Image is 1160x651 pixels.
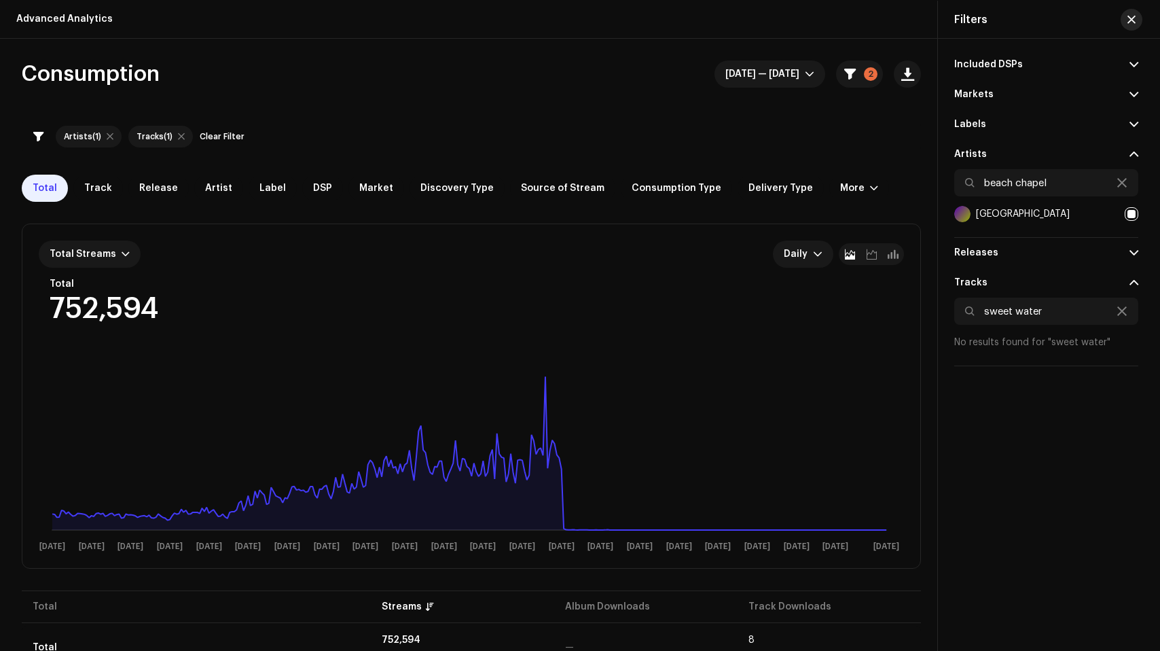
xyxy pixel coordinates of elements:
[521,183,604,194] span: Source of Stream
[873,542,899,551] text: [DATE]
[549,542,575,551] text: [DATE]
[813,241,822,268] div: dropdown trigger
[632,183,721,194] span: Consumption Type
[509,542,535,551] text: [DATE]
[314,542,340,551] text: [DATE]
[200,126,244,147] div: Clear Filter
[274,542,300,551] text: [DATE]
[805,60,814,88] div: dropdown trigger
[382,635,543,645] div: 752,594
[420,183,494,194] span: Discovery Type
[587,542,613,551] text: [DATE]
[748,183,813,194] span: Delivery Type
[235,542,261,551] text: [DATE]
[666,542,692,551] text: [DATE]
[744,542,770,551] text: [DATE]
[359,183,393,194] span: Market
[313,183,332,194] span: DSP
[705,542,731,551] text: [DATE]
[725,60,805,88] span: Oct 10 — Oct 7
[784,542,810,551] text: [DATE]
[748,635,910,645] div: 8
[864,67,877,81] p-badge: 2
[784,241,813,268] span: Daily
[836,60,883,88] button: 2
[431,542,457,551] text: [DATE]
[627,542,653,551] text: [DATE]
[205,183,232,194] span: Artist
[352,542,378,551] text: [DATE]
[840,183,865,194] div: More
[470,542,496,551] text: [DATE]
[259,183,286,194] span: Label
[822,542,848,551] text: [DATE]
[392,542,418,551] text: [DATE]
